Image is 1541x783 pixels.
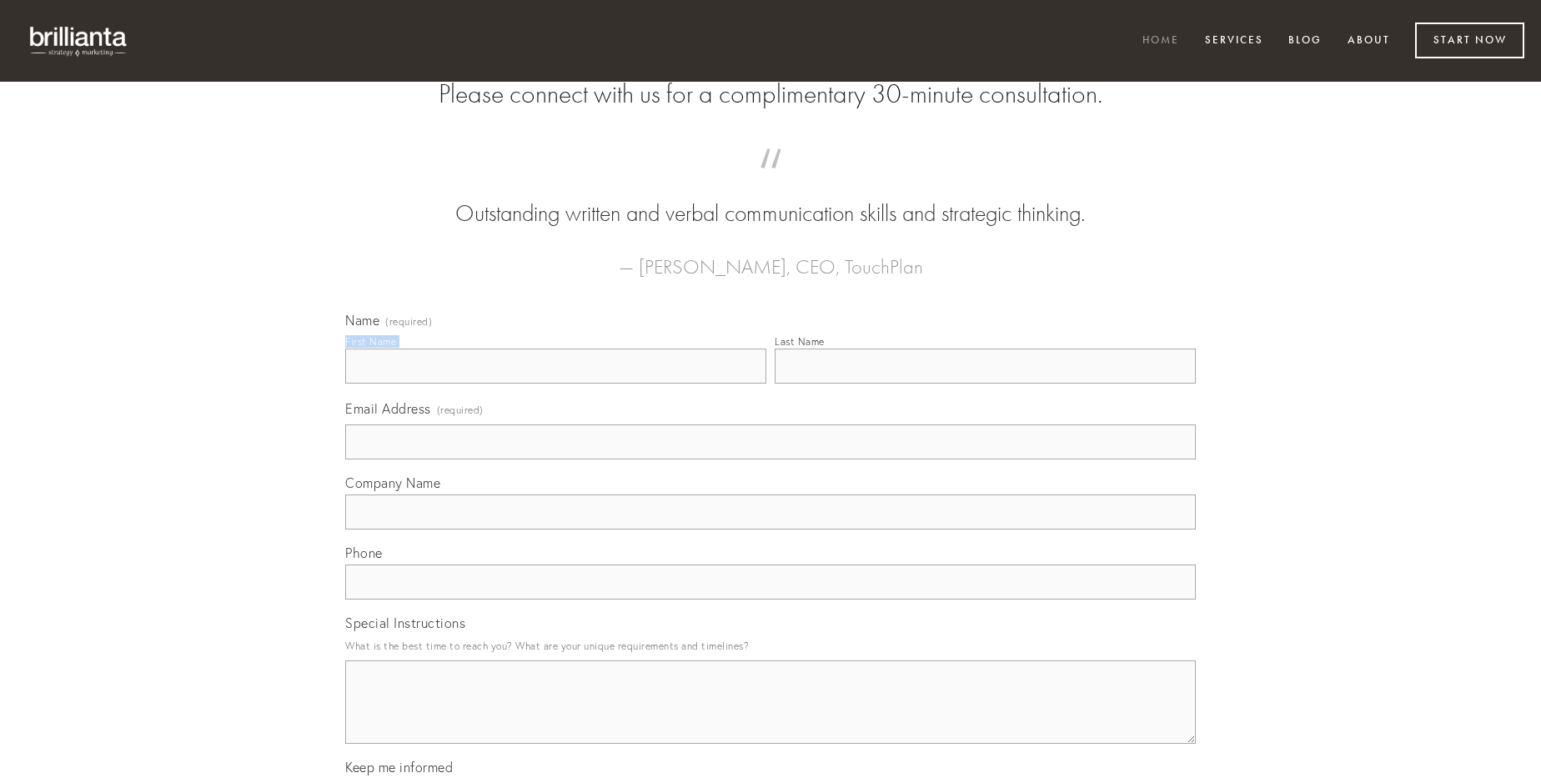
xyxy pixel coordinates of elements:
[1277,28,1333,55] a: Blog
[1337,28,1401,55] a: About
[385,317,432,327] span: (required)
[372,165,1169,230] blockquote: Outstanding written and verbal communication skills and strategic thinking.
[345,759,453,775] span: Keep me informed
[17,17,142,65] img: brillianta - research, strategy, marketing
[1132,28,1190,55] a: Home
[345,615,465,631] span: Special Instructions
[345,635,1196,657] p: What is the best time to reach you? What are your unique requirements and timelines?
[345,335,396,348] div: First Name
[775,335,825,348] div: Last Name
[372,230,1169,284] figcaption: — [PERSON_NAME], CEO, TouchPlan
[345,312,379,329] span: Name
[345,474,440,491] span: Company Name
[345,400,431,417] span: Email Address
[345,78,1196,110] h2: Please connect with us for a complimentary 30-minute consultation.
[437,399,484,421] span: (required)
[1415,23,1524,58] a: Start Now
[1194,28,1274,55] a: Services
[345,545,383,561] span: Phone
[372,165,1169,198] span: “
